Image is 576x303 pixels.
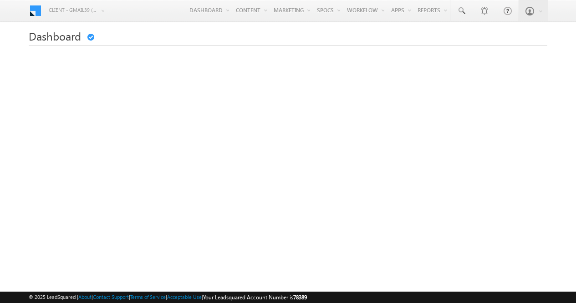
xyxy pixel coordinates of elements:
[93,294,129,300] a: Contact Support
[167,294,202,300] a: Acceptable Use
[78,294,92,300] a: About
[29,29,81,43] span: Dashboard
[49,5,97,15] span: Client - gmail39 (78389)
[29,293,307,302] span: © 2025 LeadSquared | | | | |
[203,294,307,301] span: Your Leadsquared Account Number is
[293,294,307,301] span: 78389
[130,294,166,300] a: Terms of Service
